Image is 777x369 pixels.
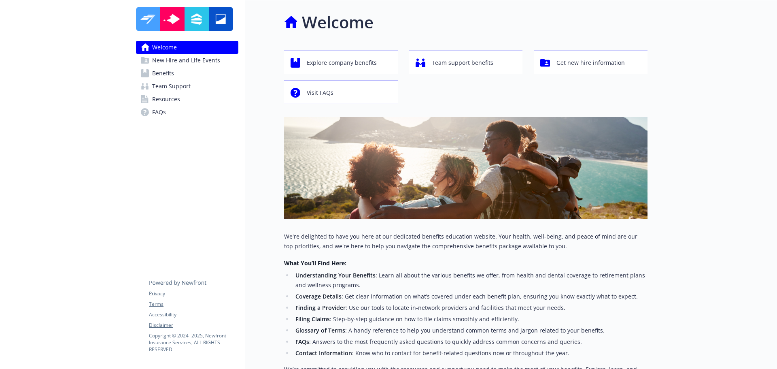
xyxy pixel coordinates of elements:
button: Get new hire information [534,51,647,74]
span: New Hire and Life Events [152,54,220,67]
a: New Hire and Life Events [136,54,238,67]
button: Visit FAQs [284,81,398,104]
a: FAQs [136,106,238,119]
span: Visit FAQs [307,85,333,100]
strong: What You’ll Find Here: [284,259,346,267]
span: Explore company benefits [307,55,377,70]
p: Copyright © 2024 - 2025 , Newfront Insurance Services, ALL RIGHTS RESERVED [149,332,238,353]
span: Resources [152,93,180,106]
a: Benefits [136,67,238,80]
strong: Contact Information [295,349,352,357]
a: Team Support [136,80,238,93]
li: : Know who to contact for benefit-related questions now or throughout the year. [293,348,647,358]
a: Privacy [149,290,238,297]
a: Accessibility [149,311,238,318]
li: : Step-by-step guidance on how to file claims smoothly and efficiently. [293,314,647,324]
li: : Answers to the most frequently asked questions to quickly address common concerns and queries. [293,337,647,347]
strong: Filing Claims [295,315,330,323]
a: Welcome [136,41,238,54]
strong: Understanding Your Benefits [295,271,376,279]
li: : Use our tools to locate in-network providers and facilities that meet your needs. [293,303,647,313]
button: Team support benefits [409,51,523,74]
img: overview page banner [284,117,647,219]
button: Explore company benefits [284,51,398,74]
strong: Glossary of Terms [295,326,345,334]
strong: Finding a Provider [295,304,346,311]
li: : Learn all about the various benefits we offer, from health and dental coverage to retirement pl... [293,271,647,290]
h1: Welcome [302,10,374,34]
span: Team Support [152,80,191,93]
li: : A handy reference to help you understand common terms and jargon related to your benefits. [293,326,647,335]
span: Team support benefits [432,55,493,70]
strong: FAQs [295,338,309,346]
li: : Get clear information on what’s covered under each benefit plan, ensuring you know exactly what... [293,292,647,301]
p: We're delighted to have you here at our dedicated benefits education website. Your health, well-b... [284,232,647,251]
a: Disclaimer [149,322,238,329]
span: Welcome [152,41,177,54]
span: FAQs [152,106,166,119]
strong: Coverage Details [295,292,342,300]
a: Resources [136,93,238,106]
a: Terms [149,301,238,308]
span: Get new hire information [556,55,625,70]
span: Benefits [152,67,174,80]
